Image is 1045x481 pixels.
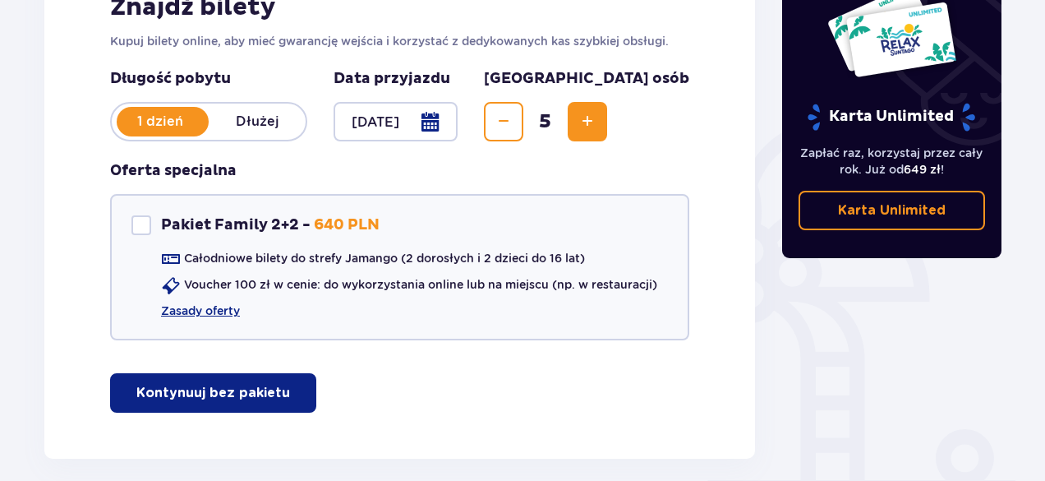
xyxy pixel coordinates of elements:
a: Zasady oferty [161,303,240,319]
p: Kupuj bilety online, aby mieć gwarancję wejścia i korzystać z dedykowanych kas szybkiej obsługi. [110,33,689,49]
p: Oferta specjalna [110,161,237,181]
button: Kontynuuj bez pakietu [110,373,316,413]
p: Karta Unlimited [806,103,977,132]
p: Kontynuuj bez pakietu [136,384,290,402]
p: [GEOGRAPHIC_DATA] osób [484,69,689,89]
p: Całodniowe bilety do strefy Jamango (2 dorosłych i 2 dzieci do 16 lat) [184,250,585,266]
button: Increase [568,102,607,141]
p: 640 PLN [314,215,380,235]
p: Voucher 100 zł w cenie: do wykorzystania online lub na miejscu (np. w restauracji) [184,276,657,293]
span: 649 zł [904,163,941,176]
p: Data przyjazdu [334,69,450,89]
p: Karta Unlimited [838,201,946,220]
span: 5 [527,109,564,134]
a: Karta Unlimited [799,191,986,230]
p: Dłużej [209,113,306,131]
p: Długość pobytu [110,69,307,89]
button: Decrease [484,102,523,141]
p: Pakiet Family 2+2 - [161,215,311,235]
p: 1 dzień [112,113,209,131]
p: Zapłać raz, korzystaj przez cały rok. Już od ! [799,145,986,178]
